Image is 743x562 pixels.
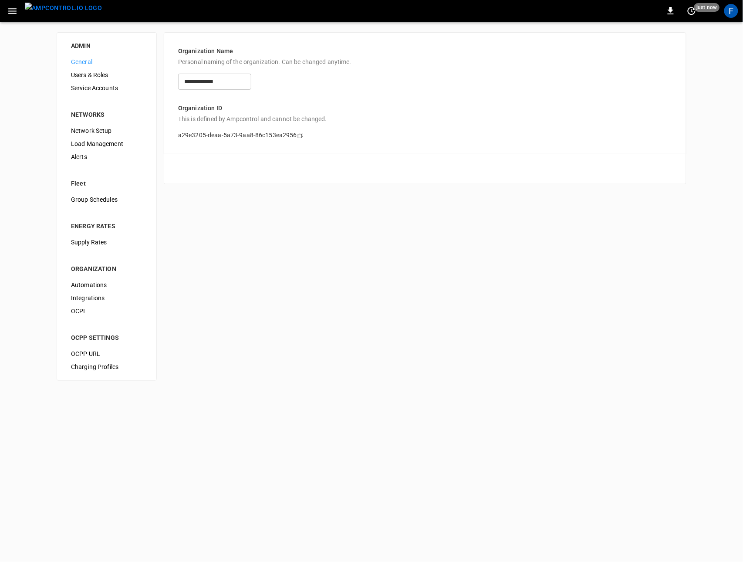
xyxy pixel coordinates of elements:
div: Users & Roles [64,68,149,81]
span: Charging Profiles [71,362,142,372]
p: Personal naming of the organization. Can be changed anytime. [178,58,672,67]
div: ENERGY RATES [71,222,142,230]
span: Group Schedules [71,195,142,204]
span: OCPP URL [71,349,142,359]
span: Supply Rates [71,238,142,247]
p: This is defined by Ampcontrol and cannot be changed. [178,115,672,124]
div: copy [297,131,305,140]
div: Fleet [71,179,142,188]
span: Users & Roles [71,71,142,80]
div: OCPP URL [64,347,149,360]
span: Alerts [71,152,142,162]
p: Organization Name [178,47,672,56]
span: Service Accounts [71,84,142,93]
div: OCPP SETTINGS [71,333,142,342]
div: Charging Profiles [64,360,149,373]
div: Supply Rates [64,236,149,249]
div: Automations [64,278,149,291]
div: NETWORKS [71,110,142,119]
div: Service Accounts [64,81,149,95]
div: Group Schedules [64,193,149,206]
span: General [71,58,142,67]
div: Network Setup [64,124,149,137]
p: Organization ID [178,104,672,113]
span: Network Setup [71,126,142,135]
div: Alerts [64,150,149,163]
div: ORGANIZATION [71,264,142,273]
span: Automations [71,281,142,290]
div: ADMIN [71,41,142,50]
span: just now [694,3,720,12]
button: set refresh interval [685,4,699,18]
div: Integrations [64,291,149,305]
img: ampcontrol.io logo [25,3,102,14]
div: profile-icon [724,4,738,18]
p: a29e3205-deaa-5a73-9aa8-86c153ea2956 [178,131,297,140]
span: Load Management [71,139,142,149]
div: OCPI [64,305,149,318]
span: Integrations [71,294,142,303]
div: Load Management [64,137,149,150]
span: OCPI [71,307,142,316]
div: General [64,55,149,68]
